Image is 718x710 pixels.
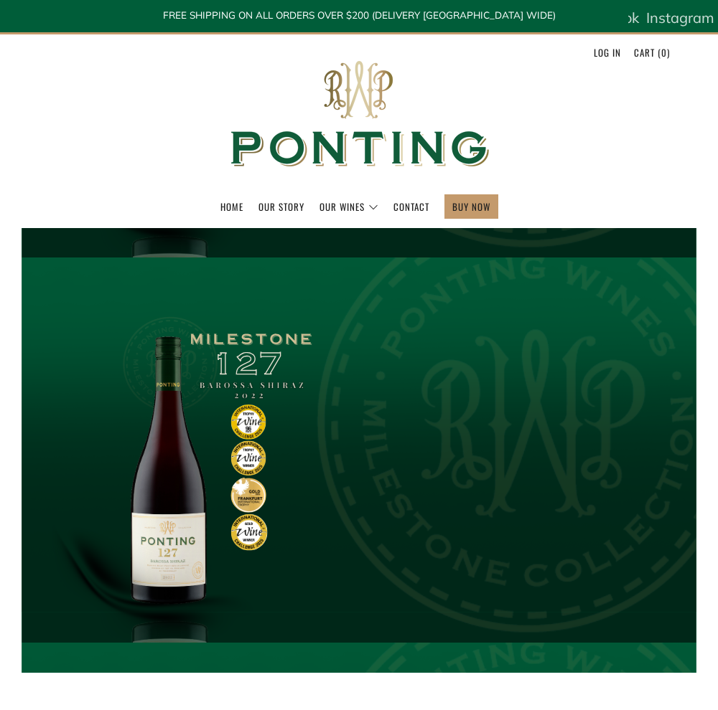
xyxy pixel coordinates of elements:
[634,41,670,64] a: Cart (0)
[452,195,490,218] a: BUY NOW
[661,45,667,60] span: 0
[646,4,714,32] a: Instagram
[393,195,429,218] a: Contact
[320,195,378,218] a: Our Wines
[258,195,304,218] a: Our Story
[594,41,621,64] a: Log in
[220,195,243,218] a: Home
[646,9,714,27] span: Instagram
[215,34,503,194] img: Ponting Wines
